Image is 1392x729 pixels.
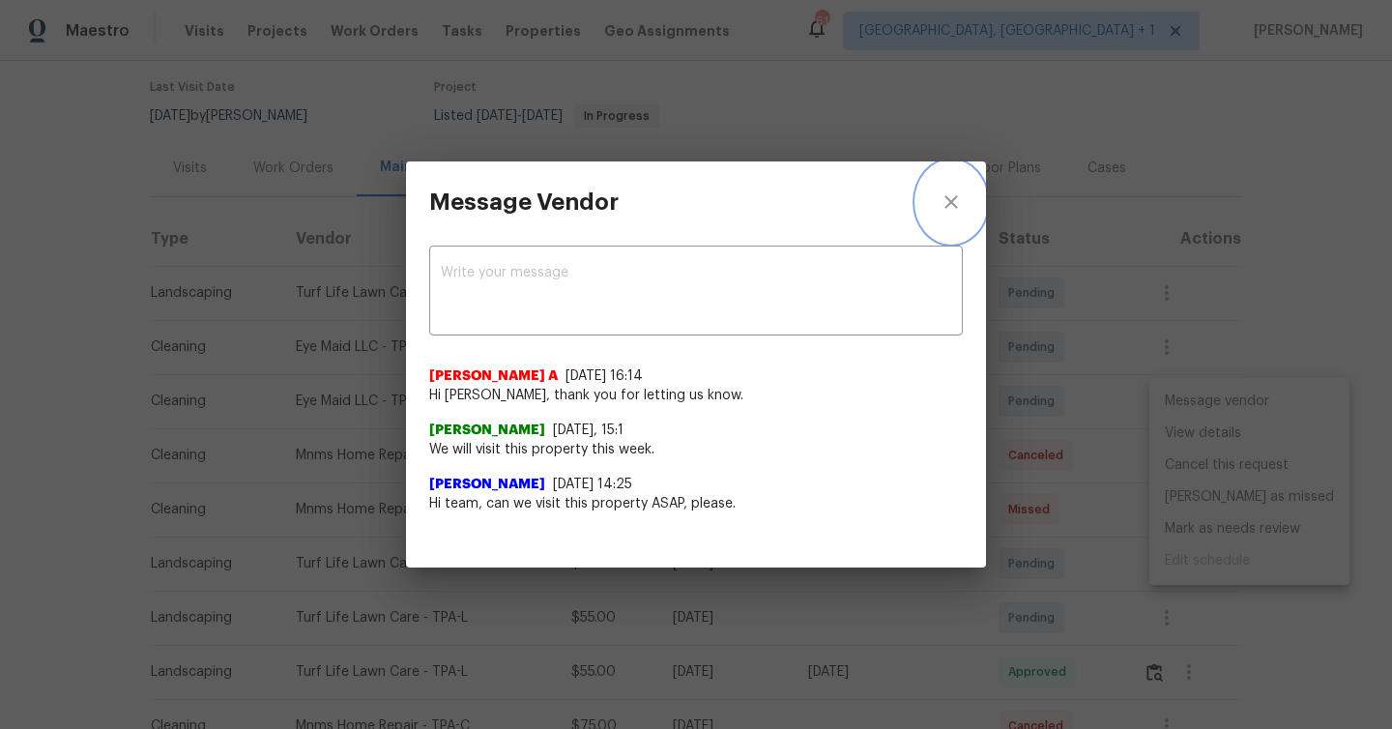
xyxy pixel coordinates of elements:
[553,423,623,437] span: [DATE], 15:1
[565,369,643,383] span: [DATE] 16:14
[553,478,632,491] span: [DATE] 14:25
[429,494,963,513] span: Hi team, can we visit this property ASAP, please.
[429,366,558,386] span: [PERSON_NAME] A
[916,161,986,243] button: close
[429,189,619,216] h3: Message Vendor
[429,440,963,459] span: We will visit this property this week.
[429,475,545,494] span: [PERSON_NAME]
[429,421,545,440] span: [PERSON_NAME]
[429,386,963,405] span: Hi [PERSON_NAME], thank you for letting us know.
